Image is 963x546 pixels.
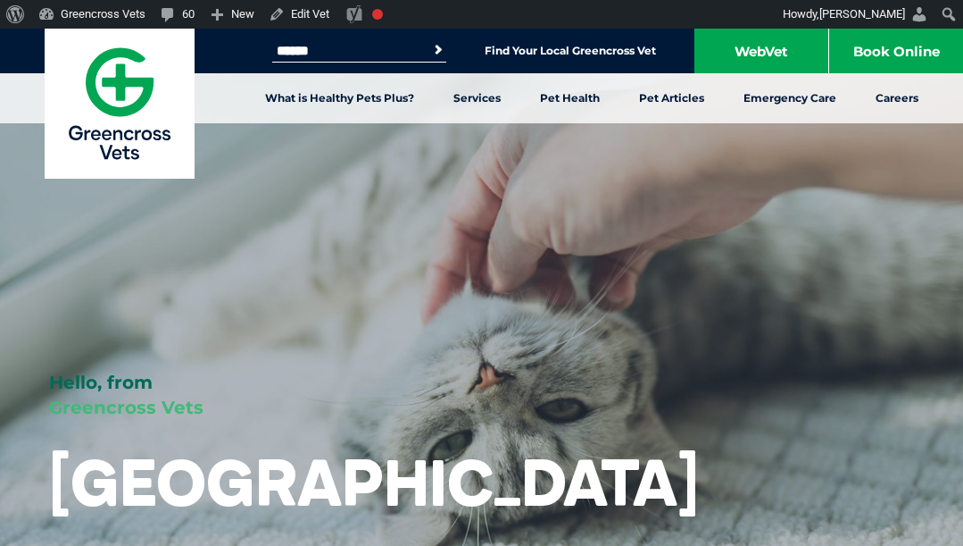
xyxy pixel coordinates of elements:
a: Book Online [829,29,963,73]
a: Greencross Vets [45,29,195,179]
span: Greencross Vets [49,397,203,418]
a: WebVet [694,29,828,73]
span: Hello, from [49,372,153,393]
a: Services [434,73,520,123]
button: Search [429,41,447,59]
a: Find Your Local Greencross Vet [485,44,656,58]
h1: [GEOGRAPHIC_DATA] [49,447,699,517]
a: What is Healthy Pets Plus? [245,73,434,123]
a: Careers [856,73,938,123]
a: Pet Articles [619,73,724,123]
div: Needs improvement [372,9,383,20]
a: Pet Health [520,73,619,123]
span: [PERSON_NAME] [819,7,905,21]
a: Emergency Care [724,73,856,123]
